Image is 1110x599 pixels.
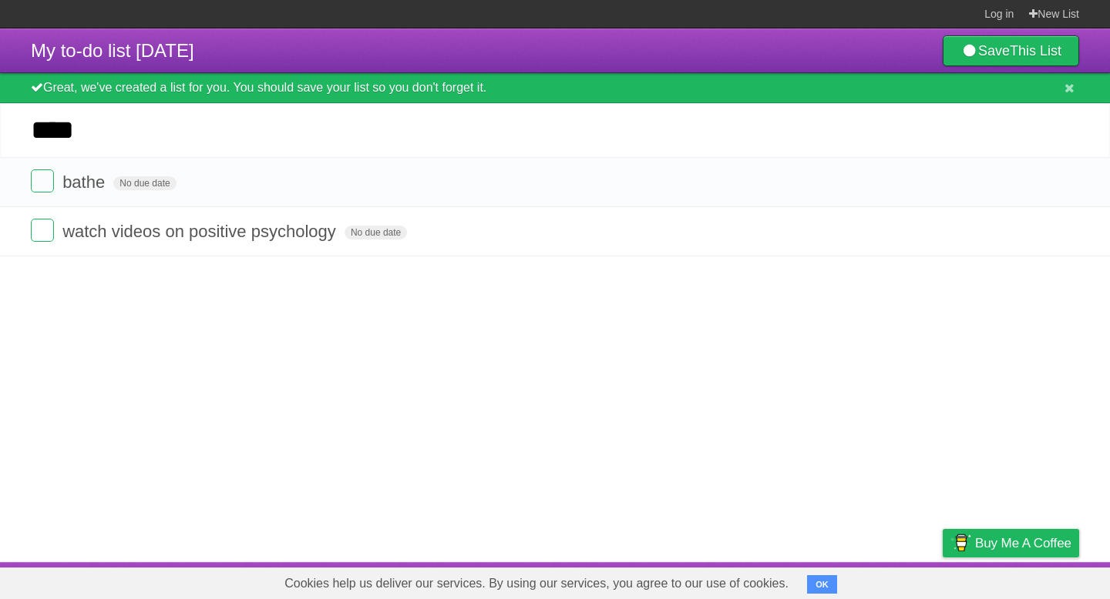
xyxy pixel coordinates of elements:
span: Cookies help us deliver our services. By using our services, you agree to our use of cookies. [269,568,804,599]
span: bathe [62,172,109,192]
a: Developers [789,566,851,595]
a: About [738,566,770,595]
a: Buy me a coffee [943,529,1079,557]
img: Buy me a coffee [950,530,971,556]
label: Done [31,219,54,242]
span: My to-do list [DATE] [31,40,194,61]
span: No due date [345,226,407,239]
a: Privacy [923,566,963,595]
button: OK [807,575,837,594]
span: watch videos on positive psychology [62,222,340,241]
a: Terms [870,566,904,595]
b: This List [1010,43,1061,59]
a: Suggest a feature [982,566,1079,595]
label: Done [31,169,54,192]
span: Buy me a coffee [975,530,1071,557]
span: No due date [113,176,176,190]
a: SaveThis List [943,35,1079,66]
